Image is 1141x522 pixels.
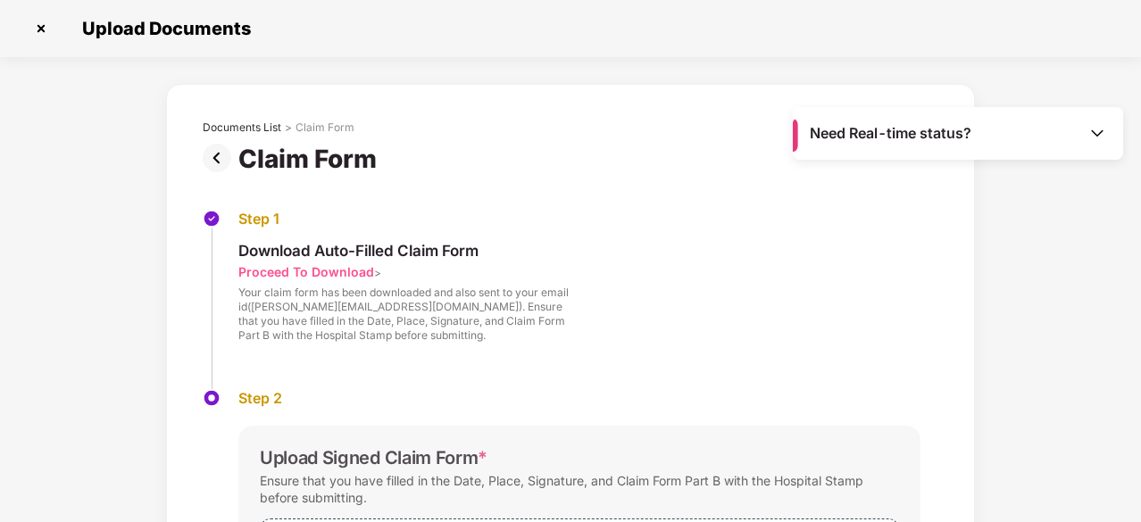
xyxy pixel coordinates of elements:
div: Your claim form has been downloaded and also sent to your email id([PERSON_NAME][EMAIL_ADDRESS][D... [238,286,569,343]
span: > [374,266,381,279]
img: svg+xml;base64,PHN2ZyBpZD0iQ3Jvc3MtMzJ4MzIiIHhtbG5zPSJodHRwOi8vd3d3LnczLm9yZy8yMDAwL3N2ZyIgd2lkdG... [27,14,55,43]
div: Step 1 [238,210,569,228]
img: Toggle Icon [1088,124,1106,142]
div: Documents List [203,120,281,135]
div: > [285,120,292,135]
div: Step 2 [238,389,920,408]
img: svg+xml;base64,PHN2ZyBpZD0iUHJldi0zMngzMiIgeG1sbnM9Imh0dHA6Ly93d3cudzMub3JnLzIwMDAvc3ZnIiB3aWR0aD... [203,144,238,172]
span: Need Real-time status? [810,124,971,143]
img: svg+xml;base64,PHN2ZyBpZD0iU3RlcC1Eb25lLTMyeDMyIiB4bWxucz0iaHR0cDovL3d3dy53My5vcmcvMjAwMC9zdmciIH... [203,210,221,228]
div: Download Auto-Filled Claim Form [238,241,569,261]
div: Ensure that you have filled in the Date, Place, Signature, and Claim Form Part B with the Hospita... [260,468,899,510]
div: Upload Signed Claim Form [260,447,487,468]
span: Upload Documents [64,18,260,39]
div: Claim Form [296,120,354,135]
div: Proceed To Download [238,263,374,280]
div: Claim Form [238,144,384,174]
img: svg+xml;base64,PHN2ZyBpZD0iU3RlcC1BY3RpdmUtMzJ4MzIiIHhtbG5zPSJodHRwOi8vd3d3LnczLm9yZy8yMDAwL3N2Zy... [203,389,221,407]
